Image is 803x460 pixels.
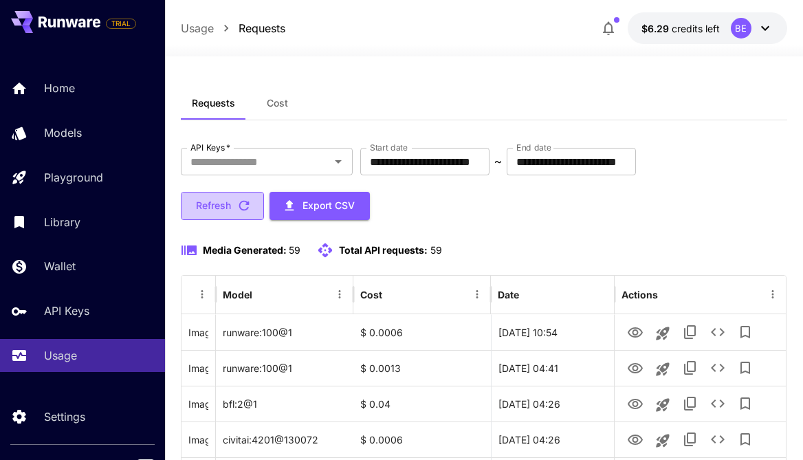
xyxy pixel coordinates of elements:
[734,394,803,460] iframe: Chat Widget
[44,303,89,319] p: API Keys
[491,350,628,386] div: 23 Sep, 2025 04:41
[329,152,348,171] button: Open
[649,320,676,347] button: Launch in playground
[384,285,403,304] button: Sort
[190,285,209,304] button: Sort
[621,389,649,417] button: View
[44,347,77,364] p: Usage
[190,142,230,153] label: API Keys
[339,244,428,256] span: Total API requests:
[188,386,208,421] div: Click to copy prompt
[216,314,353,350] div: runware:100@1
[188,422,208,457] div: Click to copy prompt
[649,391,676,419] button: Launch in playground
[676,354,704,382] button: Copy TaskUUID
[704,354,731,382] button: See details
[731,318,759,346] button: Add to library
[223,289,252,300] div: Model
[192,97,235,109] span: Requests
[360,289,382,300] div: Cost
[704,426,731,453] button: See details
[491,421,628,457] div: 23 Sep, 2025 04:26
[289,244,300,256] span: 59
[498,289,519,300] div: Date
[628,12,787,44] button: $6.28903BE
[731,390,759,417] button: Add to library
[731,18,751,39] div: BE
[704,318,731,346] button: See details
[370,142,408,153] label: Start date
[239,20,285,36] a: Requests
[353,386,491,421] div: $ 0.04
[704,390,731,417] button: See details
[254,285,273,304] button: Sort
[107,19,135,29] span: TRIAL
[641,23,672,34] span: $6.29
[621,318,649,346] button: View
[216,386,353,421] div: bfl:2@1
[621,353,649,382] button: View
[44,408,85,425] p: Settings
[467,285,487,304] button: Menu
[330,285,349,304] button: Menu
[44,124,82,141] p: Models
[491,386,628,421] div: 23 Sep, 2025 04:26
[353,421,491,457] div: $ 0.0006
[516,142,551,153] label: End date
[192,285,212,304] button: Menu
[353,314,491,350] div: $ 0.0006
[621,289,658,300] div: Actions
[649,355,676,383] button: Launch in playground
[731,426,759,453] button: Add to library
[641,21,720,36] div: $6.28903
[44,258,76,274] p: Wallet
[181,192,264,220] button: Refresh
[44,214,80,230] p: Library
[676,318,704,346] button: Copy TaskUUID
[353,350,491,386] div: $ 0.0013
[269,192,370,220] button: Export CSV
[44,169,103,186] p: Playground
[649,427,676,454] button: Launch in playground
[188,351,208,386] div: Click to copy prompt
[430,244,442,256] span: 59
[267,97,288,109] span: Cost
[181,20,285,36] nav: breadcrumb
[188,315,208,350] div: Click to copy prompt
[491,314,628,350] div: 23 Sep, 2025 10:54
[494,153,502,170] p: ~
[676,390,704,417] button: Copy TaskUUID
[203,244,287,256] span: Media Generated:
[520,285,540,304] button: Sort
[44,80,75,96] p: Home
[606,285,625,304] button: Menu
[216,421,353,457] div: civitai:4201@130072
[216,350,353,386] div: runware:100@1
[676,426,704,453] button: Copy TaskUUID
[731,354,759,382] button: Add to library
[672,23,720,34] span: credits left
[763,285,782,304] button: Menu
[621,425,649,453] button: View
[181,20,214,36] a: Usage
[106,15,136,32] span: Add your payment card to enable full platform functionality.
